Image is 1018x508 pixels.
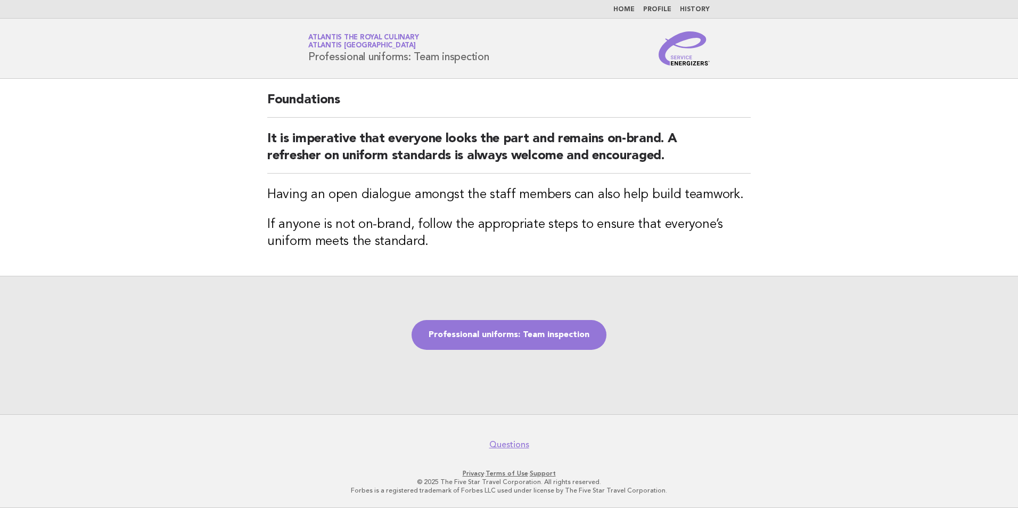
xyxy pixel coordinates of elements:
[267,216,751,250] h3: If anyone is not on-brand, follow the appropriate steps to ensure that everyone’s uniform meets t...
[183,486,835,495] p: Forbes is a registered trademark of Forbes LLC used under license by The Five Star Travel Corpora...
[267,130,751,174] h2: It is imperative that everyone looks the part and remains on-brand. A refresher on uniform standa...
[486,470,528,477] a: Terms of Use
[183,469,835,478] p: · ·
[267,186,751,203] h3: Having an open dialogue amongst the staff members can also help build teamwork.
[183,478,835,486] p: © 2025 The Five Star Travel Corporation. All rights reserved.
[308,43,416,50] span: Atlantis [GEOGRAPHIC_DATA]
[643,6,671,13] a: Profile
[530,470,556,477] a: Support
[308,35,489,62] h1: Professional uniforms: Team inspection
[463,470,484,477] a: Privacy
[308,34,418,49] a: Atlantis the Royal CulinaryAtlantis [GEOGRAPHIC_DATA]
[680,6,710,13] a: History
[489,439,529,450] a: Questions
[659,31,710,65] img: Service Energizers
[267,92,751,118] h2: Foundations
[613,6,635,13] a: Home
[412,320,606,350] a: Professional uniforms: Team inspection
